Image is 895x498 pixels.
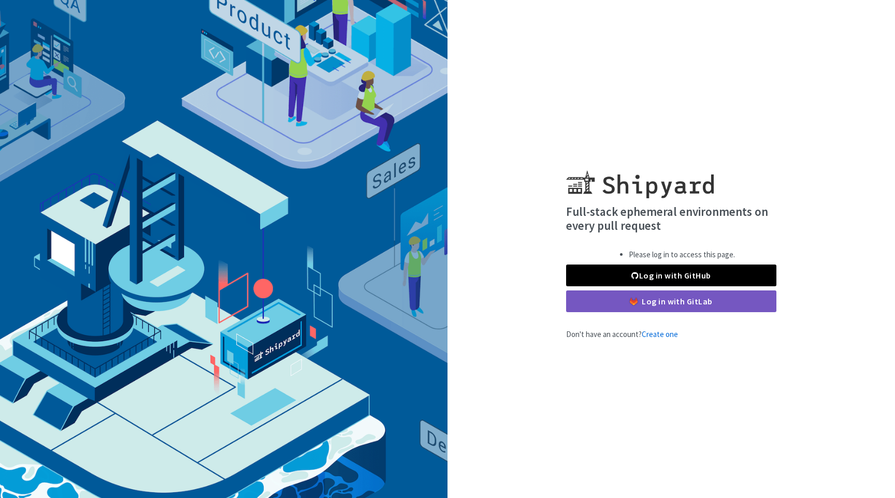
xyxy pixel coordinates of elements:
li: Please log in to access this page. [629,249,735,261]
a: Create one [642,329,678,339]
h4: Full-stack ephemeral environments on every pull request [566,204,776,233]
img: gitlab-color.svg [630,298,638,305]
span: Don't have an account? [566,329,678,339]
a: Log in with GitLab [566,290,776,312]
img: Shipyard logo [566,158,714,198]
a: Log in with GitHub [566,265,776,286]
